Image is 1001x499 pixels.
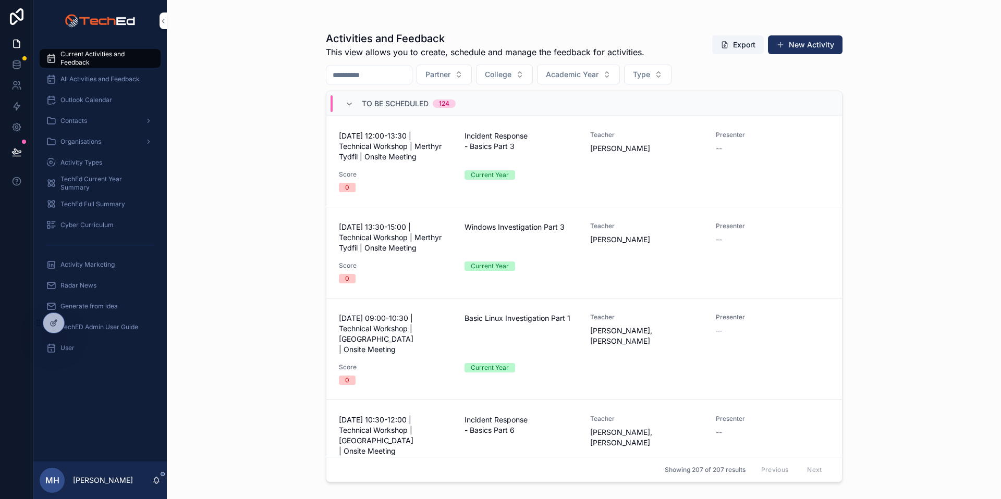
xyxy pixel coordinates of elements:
span: [DATE] 10:30-12:00 | Technical Workshop | [GEOGRAPHIC_DATA] | Onsite Meeting [339,415,452,456]
a: TechEd Full Summary [40,195,161,214]
button: Select Button [417,65,472,84]
span: Teacher [590,131,703,139]
span: Basic Linux Investigation Part 1 [465,313,578,323]
span: Presenter [716,131,829,139]
div: scrollable content [33,42,167,371]
a: Current Activities and Feedback [40,49,161,68]
span: To Be Scheduled [362,98,429,109]
img: App logo [65,13,135,29]
h1: Activities and Feedback [326,31,644,46]
span: Presenter [716,415,829,423]
a: All Activities and Feedback [40,70,161,89]
div: 0 [345,376,349,385]
span: [DATE] 09:00-10:30 | Technical Workshop | [GEOGRAPHIC_DATA] | Onsite Meeting [339,313,452,355]
span: Teacher [590,415,703,423]
span: [PERSON_NAME] [590,234,703,245]
span: TechED Admin User Guide [60,323,138,331]
div: 0 [345,274,349,283]
span: [DATE] 13:30-15:00 | Technical Workshop | Merthyr Tydfil | Onsite Meeting [339,222,452,253]
span: MH [45,474,59,486]
span: Windows Investigation Part 3 [465,222,578,232]
span: Showing 207 of 207 results [665,466,746,474]
span: Score [339,170,452,179]
span: Outlook Calendar [60,96,112,104]
p: [PERSON_NAME] [73,475,133,485]
span: -- [716,234,722,245]
a: User [40,339,161,357]
span: User [60,344,75,352]
span: College [485,69,511,80]
a: TechED Admin User Guide [40,318,161,336]
span: Generate from idea [60,302,118,310]
div: 124 [439,99,449,108]
span: All Activities and Feedback [60,75,140,83]
div: 0 [345,183,349,192]
a: Organisations [40,132,161,151]
span: Teacher [590,313,703,321]
a: [DATE] 12:00-13:30 | Technical Workshop | Merthyr Tydfil | Onsite MeetingIncident Response - Basi... [326,116,842,207]
span: [DATE] 12:00-13:30 | Technical Workshop | Merthyr Tydfil | Onsite Meeting [339,131,452,162]
span: Partner [425,69,450,80]
span: Cyber Curriculum [60,221,114,229]
span: TechEd Current Year Summary [60,175,150,192]
span: Presenter [716,313,829,321]
button: Export [712,35,764,54]
div: Current Year [471,170,509,180]
div: Current Year [471,363,509,372]
a: Cyber Curriculum [40,216,161,234]
span: Academic Year [546,69,599,80]
a: TechEd Current Year Summary [40,174,161,193]
div: Current Year [471,261,509,271]
span: This view allows you to create, schedule and manage the feedback for activities. [326,46,644,58]
span: Teacher [590,222,703,230]
button: Select Button [624,65,672,84]
a: Activity Types [40,153,161,172]
a: [DATE] 13:30-15:00 | Technical Workshop | Merthyr Tydfil | Onsite MeetingWindows Investigation Pa... [326,207,842,298]
button: Select Button [537,65,620,84]
span: Activity Marketing [60,260,115,269]
span: Presenter [716,222,829,230]
span: Current Activities and Feedback [60,50,150,67]
a: Generate from idea [40,297,161,316]
span: Incident Response - Basics Part 3 [465,131,578,152]
span: Organisations [60,138,101,146]
a: Outlook Calendar [40,91,161,109]
span: Contacts [60,117,87,125]
a: Radar News [40,276,161,295]
a: Activity Marketing [40,255,161,274]
span: [PERSON_NAME], [PERSON_NAME] [590,427,703,448]
span: Radar News [60,281,96,290]
button: New Activity [768,35,843,54]
span: [PERSON_NAME] [590,143,703,154]
span: Incident Response - Basics Part 6 [465,415,578,435]
a: [DATE] 09:00-10:30 | Technical Workshop | [GEOGRAPHIC_DATA] | Onsite MeetingBasic Linux Investiga... [326,298,842,400]
span: TechEd Full Summary [60,200,125,208]
span: Score [339,261,452,270]
a: Contacts [40,111,161,130]
span: [PERSON_NAME], [PERSON_NAME] [590,326,703,346]
span: -- [716,143,722,154]
span: Type [633,69,650,80]
button: Select Button [476,65,533,84]
span: Activity Types [60,158,102,167]
span: -- [716,326,722,336]
span: -- [716,427,722,438]
span: Score [339,363,452,371]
